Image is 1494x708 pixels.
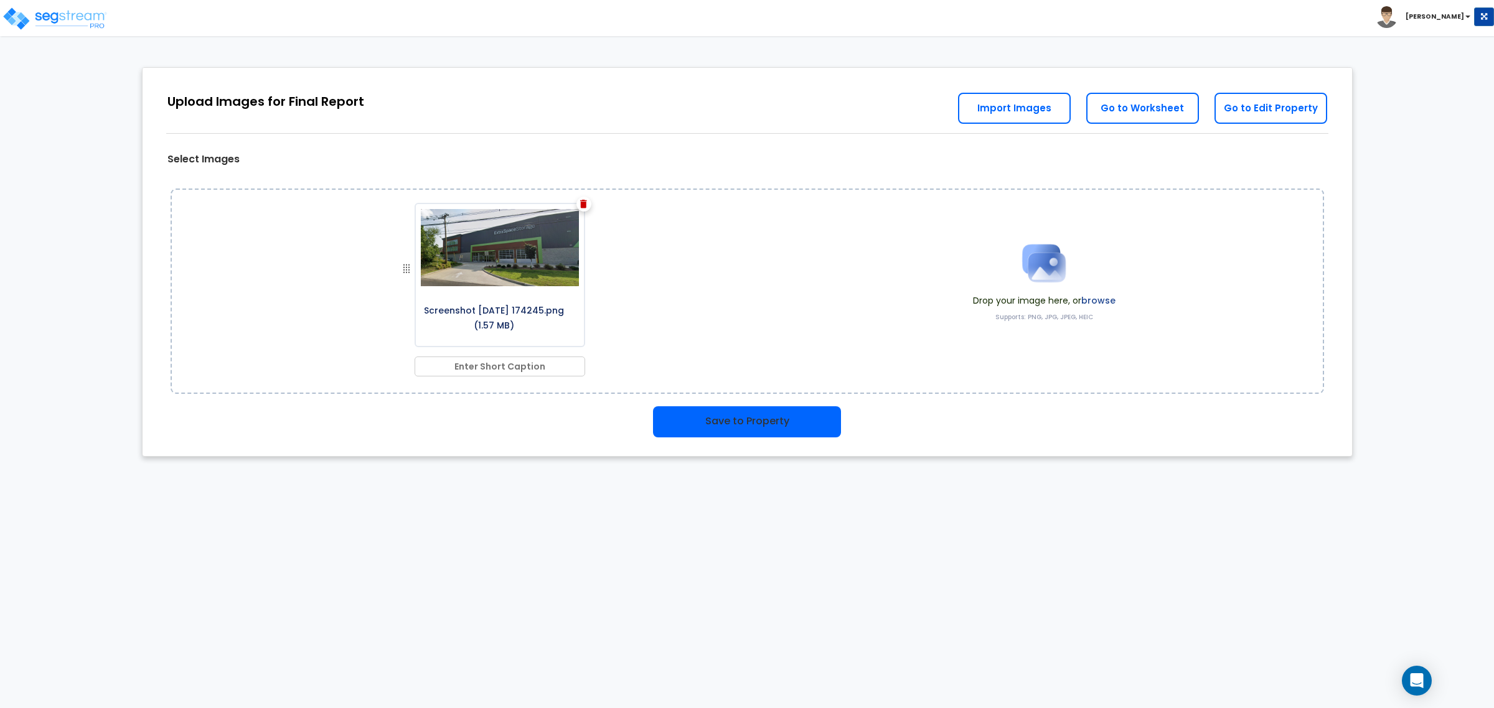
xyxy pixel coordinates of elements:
a: Import Images [958,93,1071,124]
img: Upload Icon [1013,232,1075,294]
label: browse [1081,294,1116,307]
img: avatar.png [1376,6,1398,28]
span: Drop your image here, or [973,294,1116,307]
button: Save to Property [653,406,841,437]
img: Vector.png [580,200,587,208]
img: drag handle [399,261,414,276]
label: Select Images [167,152,240,167]
input: Enter Short Caption [415,356,585,376]
a: Go to Worksheet [1086,93,1199,124]
p: Screenshot [DATE] 174245.png (1.57 MB) [416,299,573,333]
label: Supports: PNG, JPG, JPEG, HEIC [995,313,1093,322]
img: qwAAAABJRU5ErkJggg== [416,204,584,291]
div: Open Intercom Messenger [1402,666,1432,696]
img: logo_pro_r.png [2,6,108,31]
a: Go to Edit Property [1214,93,1327,124]
div: Upload Images for Final Report [167,93,364,111]
b: [PERSON_NAME] [1406,12,1464,21]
